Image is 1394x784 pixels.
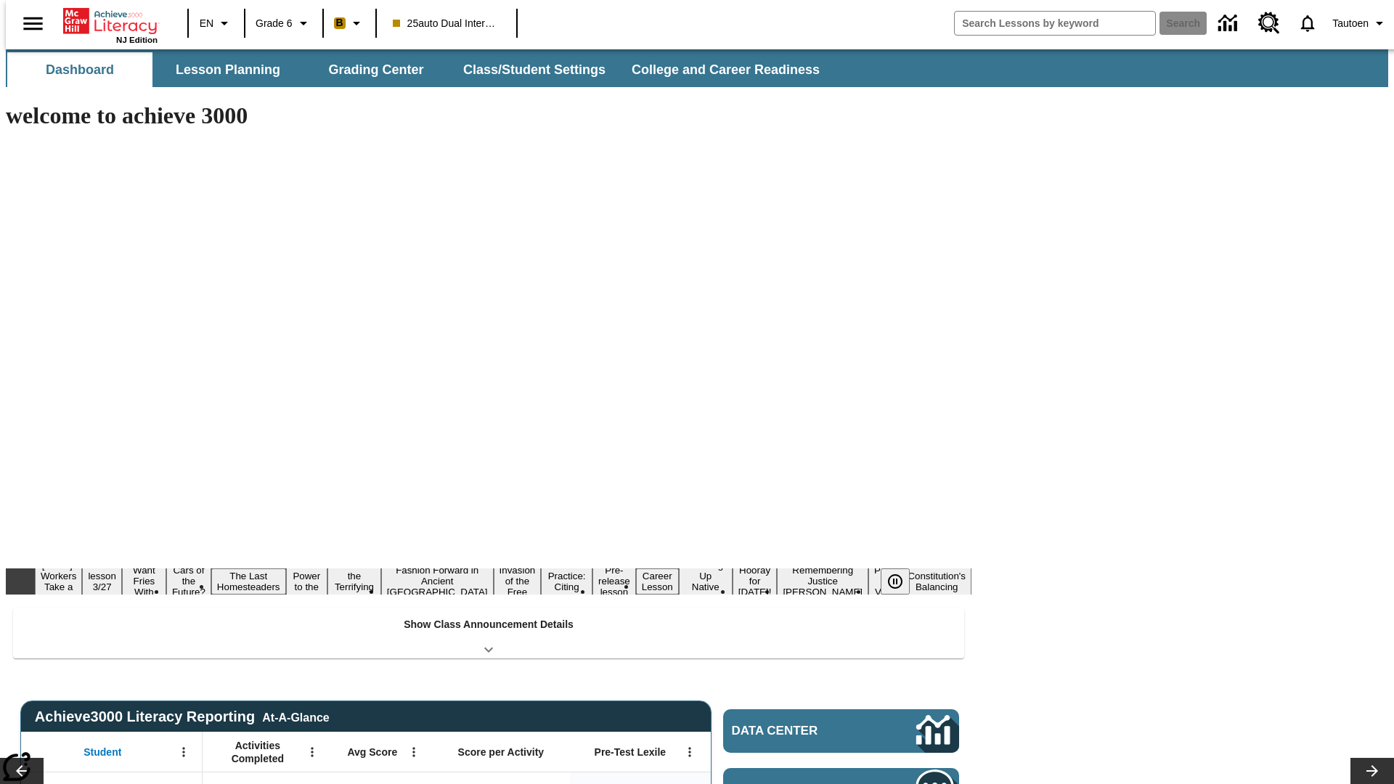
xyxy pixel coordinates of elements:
span: Activities Completed [210,739,306,765]
button: Slide 13 Cooking Up Native Traditions [679,558,733,605]
span: Tautoen [1332,16,1369,31]
span: Achieve3000 Literacy Reporting [35,709,330,725]
button: Slide 9 The Invasion of the Free CD [494,552,542,611]
h1: welcome to achieve 3000 [6,102,971,129]
div: SubNavbar [6,52,833,87]
div: At-A-Glance [262,709,329,724]
button: Open Menu [301,741,323,763]
button: Boost Class color is peach. Change class color [328,10,371,36]
button: Slide 5 The Last Homesteaders [211,568,286,595]
span: NJ Edition [116,36,158,44]
button: Lesson carousel, Next [1350,758,1394,784]
button: Slide 1 Labor Day: Workers Take a Stand [35,558,82,605]
span: Grade 6 [256,16,293,31]
span: Avg Score [347,746,397,759]
button: Open side menu [12,2,54,45]
div: Pause [881,568,924,595]
button: Slide 17 The Constitution's Balancing Act [902,558,971,605]
span: Data Center [732,724,868,738]
button: Profile/Settings [1326,10,1394,36]
button: Slide 12 Career Lesson [636,568,679,595]
button: Slide 10 Mixed Practice: Citing Evidence [541,558,592,605]
button: Lesson Planning [155,52,301,87]
div: Show Class Announcement Details [13,608,964,658]
button: Open Menu [403,741,425,763]
span: Pre-Test Lexile [595,746,667,759]
a: Data Center [723,709,959,753]
div: Home [63,5,158,44]
button: College and Career Readiness [620,52,831,87]
button: Slide 14 Hooray for Constitution Day! [733,563,778,600]
a: Resource Center, Will open in new tab [1250,4,1289,43]
button: Grade: Grade 6, Select a grade [250,10,318,36]
div: SubNavbar [6,49,1388,87]
button: Slide 6 Solar Power to the People [286,558,328,605]
span: 25auto Dual International [393,16,500,31]
button: Slide 3 Do You Want Fries With That? [122,552,166,611]
p: Show Class Announcement Details [404,617,574,632]
button: Open Menu [173,741,195,763]
a: Data Center [1210,4,1250,44]
button: Slide 11 Pre-release lesson [592,563,636,600]
button: Dashboard [7,52,152,87]
button: Slide 2 Test lesson 3/27 en [82,558,122,605]
button: Grading Center [303,52,449,87]
button: Pause [881,568,910,595]
button: Slide 15 Remembering Justice O'Connor [777,563,868,600]
span: Student [83,746,121,759]
button: Open Menu [679,741,701,763]
button: Language: EN, Select a language [193,10,240,36]
button: Class/Student Settings [452,52,617,87]
span: Score per Activity [458,746,545,759]
button: Slide 8 Fashion Forward in Ancient Rome [381,563,494,600]
button: Slide 16 Point of View [868,563,902,600]
a: Home [63,7,158,36]
span: B [336,14,343,32]
button: Slide 4 Cars of the Future? [166,563,211,600]
input: search field [955,12,1155,35]
a: Notifications [1289,4,1326,42]
button: Slide 7 Attack of the Terrifying Tomatoes [327,558,381,605]
span: EN [200,16,213,31]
